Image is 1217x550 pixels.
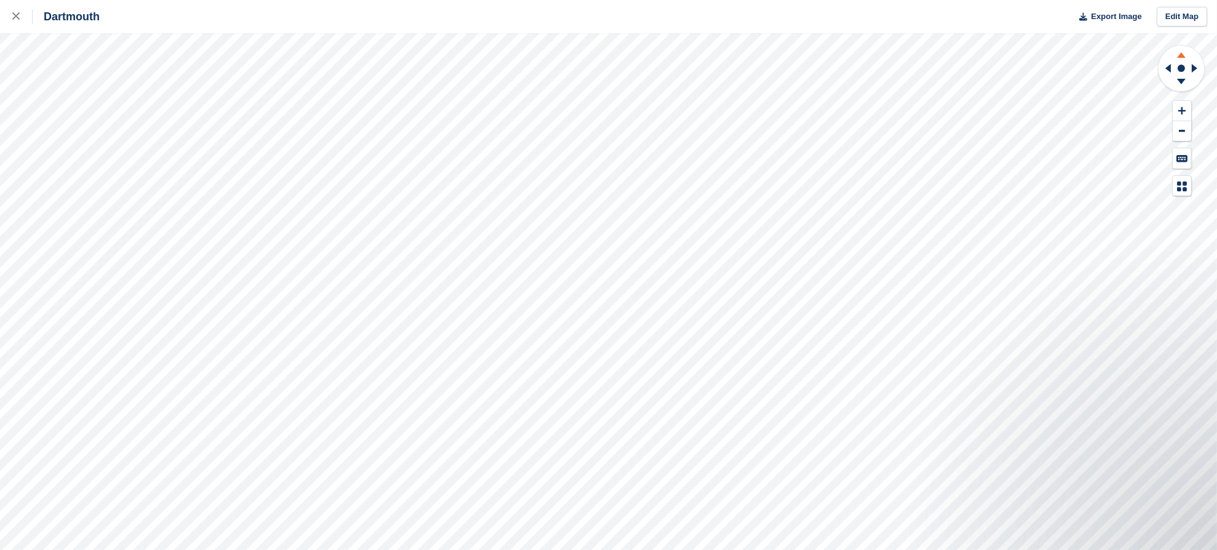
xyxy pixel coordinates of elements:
[1091,10,1141,23] span: Export Image
[1072,7,1142,27] button: Export Image
[1173,121,1191,141] button: Zoom Out
[1173,148,1191,169] button: Keyboard Shortcuts
[1173,176,1191,196] button: Map Legend
[33,9,100,24] div: Dartmouth
[1173,101,1191,121] button: Zoom In
[1157,7,1207,27] a: Edit Map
